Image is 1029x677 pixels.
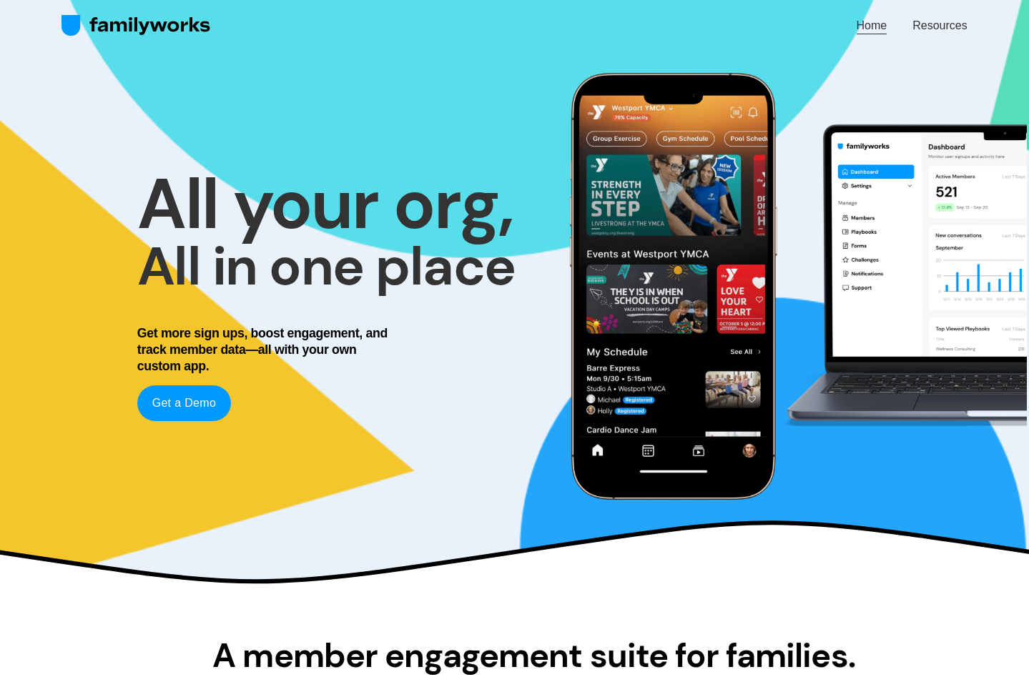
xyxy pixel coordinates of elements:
[137,325,401,375] h4: Get more sign ups, boost engagement, and track member data—all with your own custom app.
[137,159,514,249] strong: All your org,
[137,231,516,301] strong: All in one place
[857,16,887,36] a: Home
[61,14,211,37] img: FamilyWorks
[912,16,967,36] a: Resources
[137,385,231,421] a: Get a Demo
